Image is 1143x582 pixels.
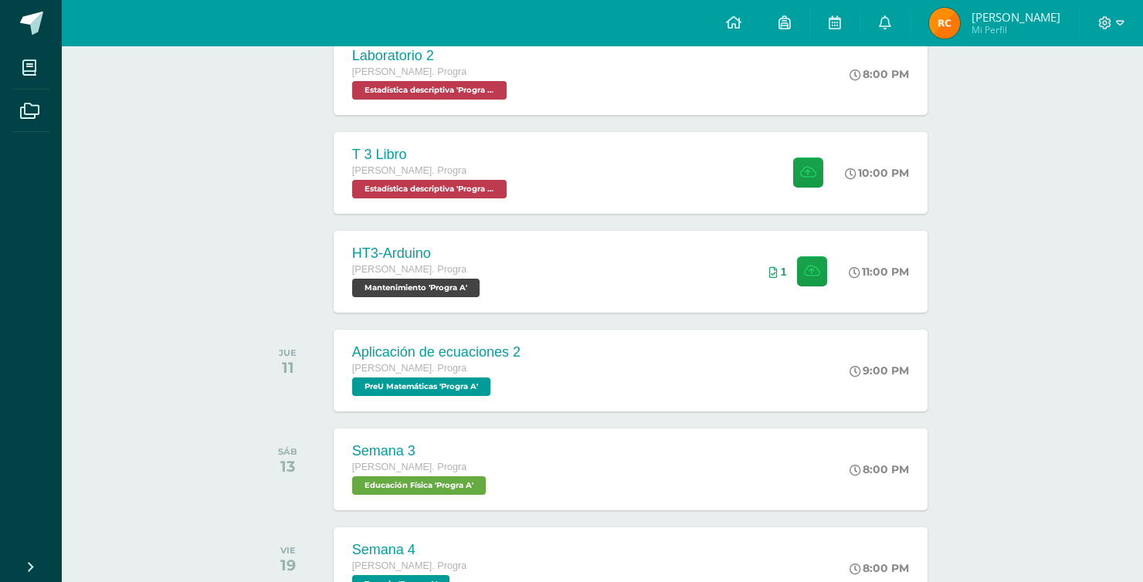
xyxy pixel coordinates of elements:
[352,165,466,176] span: [PERSON_NAME]. Progra
[769,266,787,278] div: Archivos entregados
[352,264,466,275] span: [PERSON_NAME]. Progra
[279,347,297,358] div: JUE
[781,266,787,278] span: 1
[929,8,960,39] img: 55195ca70ba9e5f0b60e465901e46512.png
[278,457,297,475] div: 13
[352,180,507,198] span: Estadística descriptiva 'Progra A'
[352,245,483,262] div: HT3-Arduino
[352,560,466,571] span: [PERSON_NAME]. Progra
[850,67,909,81] div: 8:00 PM
[352,462,466,472] span: [PERSON_NAME]. Progra
[352,344,521,360] div: Aplicación de ecuaciones 2
[352,542,466,558] div: Semana 4
[279,358,297,377] div: 11
[352,476,486,495] span: Educación Física 'Progra A'
[352,81,507,100] span: Estadística descriptiva 'Progra A'
[972,23,1060,36] span: Mi Perfil
[278,446,297,457] div: SÁB
[352,279,480,297] span: Mantenimiento 'Progra A'
[850,364,909,377] div: 9:00 PM
[849,265,909,279] div: 11:00 PM
[972,9,1060,25] span: [PERSON_NAME]
[845,166,909,180] div: 10:00 PM
[850,561,909,575] div: 8:00 PM
[352,443,490,459] div: Semana 3
[850,462,909,476] div: 8:00 PM
[352,377,490,396] span: PreU Matemáticas 'Progra A'
[280,556,296,574] div: 19
[352,66,466,77] span: [PERSON_NAME]. Progra
[352,363,466,374] span: [PERSON_NAME]. Progra
[280,545,296,556] div: VIE
[352,147,510,163] div: T 3 Libro
[352,48,510,64] div: Laboratorio 2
